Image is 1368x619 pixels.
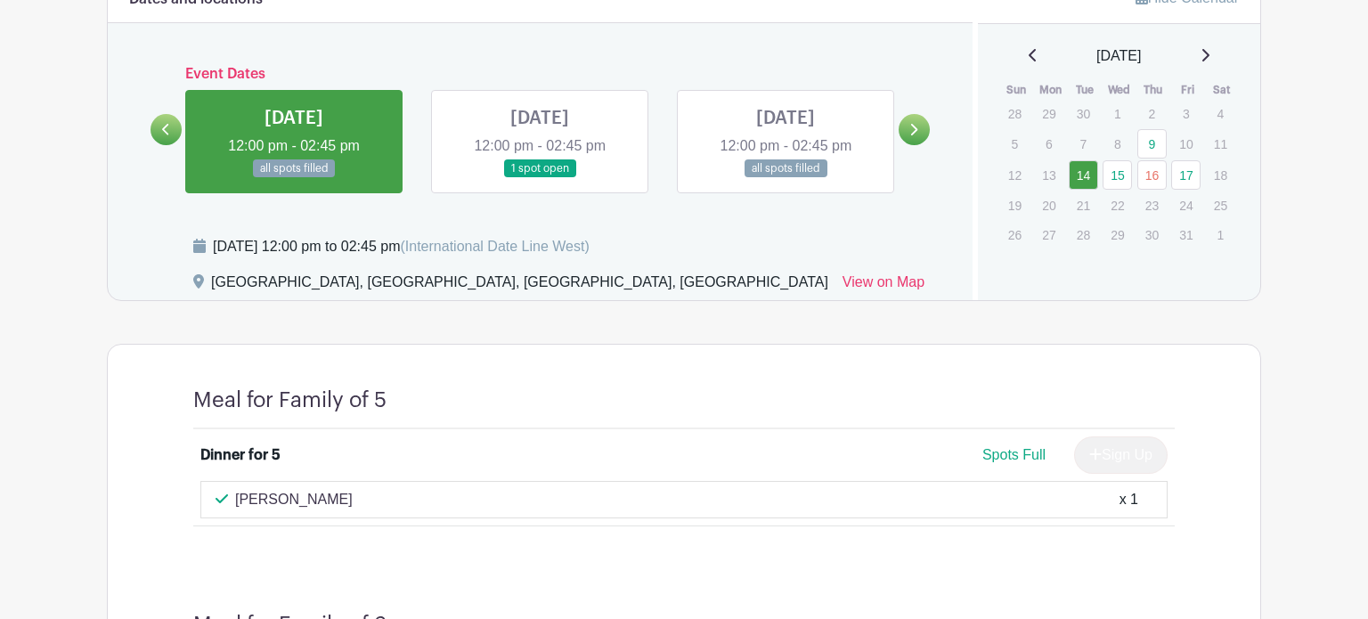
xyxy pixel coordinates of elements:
a: 17 [1171,160,1201,190]
p: 1 [1206,221,1235,248]
span: [DATE] [1096,45,1141,67]
p: 5 [1000,130,1030,158]
p: 4 [1206,100,1235,127]
p: 18 [1206,161,1235,189]
p: 27 [1034,221,1063,248]
th: Wed [1102,81,1136,99]
div: [DATE] 12:00 pm to 02:45 pm [213,236,590,257]
p: 30 [1069,100,1098,127]
h6: Event Dates [182,66,899,83]
th: Thu [1136,81,1171,99]
p: 3 [1171,100,1201,127]
div: [GEOGRAPHIC_DATA], [GEOGRAPHIC_DATA], [GEOGRAPHIC_DATA], [GEOGRAPHIC_DATA] [211,272,828,300]
p: 19 [1000,191,1030,219]
div: Dinner for 5 [200,444,281,466]
p: 22 [1103,191,1132,219]
th: Tue [1068,81,1103,99]
th: Fri [1170,81,1205,99]
h4: Meal for Family of 5 [193,387,387,413]
p: 25 [1206,191,1235,219]
a: 15 [1103,160,1132,190]
a: 16 [1137,160,1167,190]
span: Spots Full [982,447,1046,462]
p: 6 [1034,130,1063,158]
p: 13 [1034,161,1063,189]
p: 8 [1103,130,1132,158]
p: 24 [1171,191,1201,219]
p: 29 [1034,100,1063,127]
a: 14 [1069,160,1098,190]
div: x 1 [1120,489,1138,510]
th: Mon [1033,81,1068,99]
p: 20 [1034,191,1063,219]
p: 31 [1171,221,1201,248]
p: 28 [1069,221,1098,248]
p: 1 [1103,100,1132,127]
p: [PERSON_NAME] [235,489,353,510]
p: 10 [1171,130,1201,158]
p: 21 [1069,191,1098,219]
p: 28 [1000,100,1030,127]
p: 30 [1137,221,1167,248]
p: 11 [1206,130,1235,158]
span: (International Date Line West) [400,239,589,254]
th: Sat [1205,81,1240,99]
p: 26 [1000,221,1030,248]
p: 7 [1069,130,1098,158]
p: 2 [1137,100,1167,127]
a: 9 [1137,129,1167,159]
a: View on Map [843,272,924,300]
th: Sun [999,81,1034,99]
p: 29 [1103,221,1132,248]
p: 12 [1000,161,1030,189]
p: 23 [1137,191,1167,219]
